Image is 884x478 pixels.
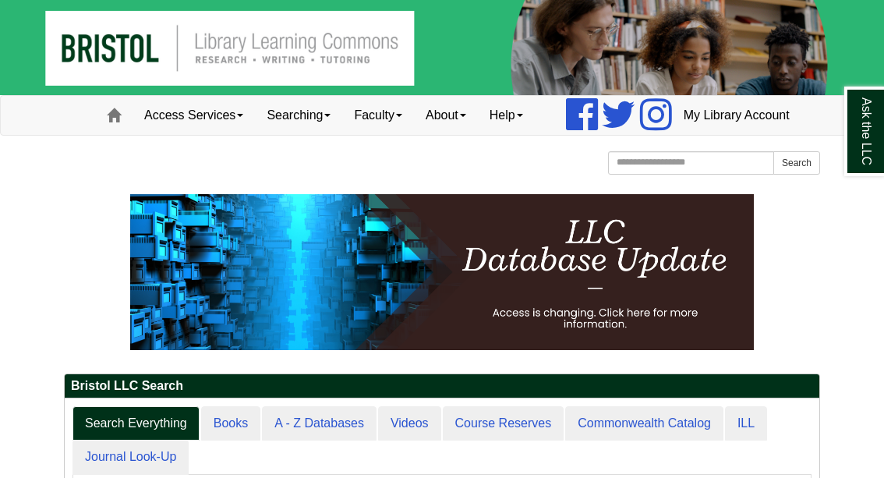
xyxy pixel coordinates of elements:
[201,406,260,441] a: Books
[255,96,342,135] a: Searching
[725,406,767,441] a: ILL
[262,406,377,441] a: A - Z Databases
[378,406,441,441] a: Videos
[133,96,255,135] a: Access Services
[342,96,414,135] a: Faculty
[478,96,535,135] a: Help
[672,96,801,135] a: My Library Account
[72,440,189,475] a: Journal Look-Up
[443,406,564,441] a: Course Reserves
[72,406,200,441] a: Search Everything
[414,96,478,135] a: About
[773,151,820,175] button: Search
[130,194,754,350] img: HTML tutorial
[65,374,819,398] h2: Bristol LLC Search
[565,406,723,441] a: Commonwealth Catalog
